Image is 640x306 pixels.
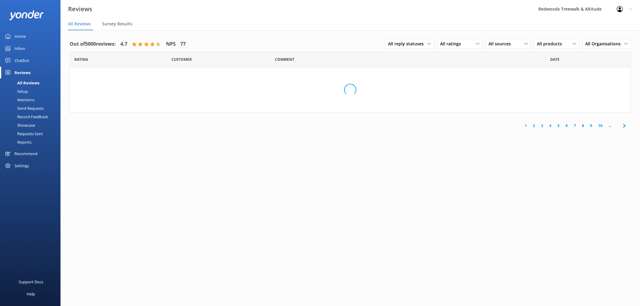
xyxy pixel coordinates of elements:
[550,57,560,62] span: Date
[585,41,624,47] span: All Organisations
[4,138,60,146] a: Reports
[563,123,571,129] a: 6
[15,42,25,54] div: Inbox
[15,148,38,160] div: Recommend
[546,123,554,129] a: 4
[538,123,546,129] a: 3
[587,123,595,129] a: 9
[388,41,427,47] span: All reply statuses
[70,40,116,48] h4: Out of 5000 reviews:
[15,160,29,172] div: Settings
[68,21,91,27] span: All Reviews
[15,67,31,79] div: Reviews
[74,57,88,62] span: Date
[4,87,60,96] a: Setup
[180,40,186,48] h4: 77
[68,4,92,14] h3: Reviews
[4,121,35,129] div: Showcase
[554,123,563,129] a: 5
[4,96,60,104] a: Mentions
[275,57,294,62] span: Question
[15,54,29,67] div: Chatbot
[4,79,39,87] div: All Reviews
[522,123,530,129] a: 1
[4,129,43,138] div: Requests Sent
[4,87,28,96] div: Setup
[571,123,579,129] a: 7
[595,123,606,129] a: 10
[4,79,60,87] a: All Reviews
[606,123,614,129] span: ...
[440,41,465,47] span: All ratings
[488,41,514,47] span: All sources
[4,104,60,112] a: Send Requests
[102,21,132,27] span: Survey Results
[530,123,538,129] a: 2
[19,276,43,288] div: Support Docs
[4,121,60,129] a: Showcase
[4,104,44,112] div: Send Requests
[4,138,31,146] div: Reports
[166,40,176,48] h4: NPS
[4,129,60,138] a: Requests Sent
[4,112,48,121] div: Record Feedback
[4,96,34,104] div: Mentions
[27,288,35,300] div: Help
[579,123,587,129] a: 8
[537,41,566,47] span: All products
[4,112,60,121] a: Record Feedback
[120,40,127,48] h4: 4.7
[15,30,26,42] div: Home
[9,10,44,20] img: yonder-white-logo.png
[171,57,192,62] span: Date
